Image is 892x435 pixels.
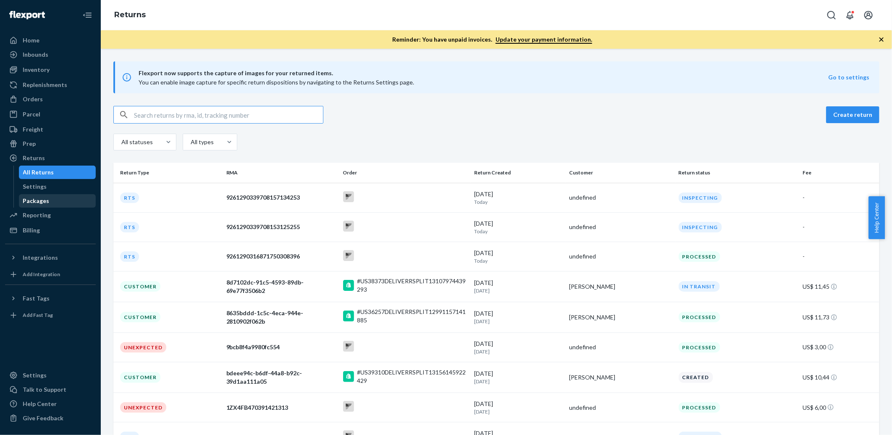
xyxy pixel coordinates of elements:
[474,219,562,235] div: [DATE]
[569,252,672,261] div: undefined
[108,3,152,27] ol: breadcrumbs
[799,302,879,332] td: US$ 11,73
[120,251,139,262] div: RTS
[134,106,323,123] input: Search returns by rma, id, tracking number
[23,197,50,205] div: Packages
[474,257,562,264] p: Today
[23,182,47,191] div: Settings
[121,138,152,146] div: All statuses
[23,168,54,177] div: All Returns
[5,292,96,305] button: Fast Tags
[474,287,562,294] p: [DATE]
[357,277,468,294] div: #US38373DELIVERRSPLIT13107974439293
[191,138,213,146] div: All types
[474,348,562,355] p: [DATE]
[23,311,53,319] div: Add Fast Tag
[679,192,722,203] div: Inspecting
[799,393,879,422] td: US$ 6,00
[474,318,562,325] p: [DATE]
[842,7,858,24] button: Open notifications
[474,400,562,415] div: [DATE]
[23,271,60,278] div: Add Integration
[679,281,720,292] div: In Transit
[5,383,96,396] a: Talk to Support
[23,385,66,394] div: Talk to Support
[23,66,50,74] div: Inventory
[223,163,340,183] th: RMA
[5,308,96,322] a: Add Fast Tag
[679,251,720,262] div: Processed
[566,163,675,183] th: Customer
[23,110,40,119] div: Parcel
[799,362,879,393] td: US$ 10,44
[5,123,96,136] a: Freight
[828,73,869,82] button: Go to settings
[569,373,672,382] div: [PERSON_NAME]
[799,332,879,362] td: US$ 3,00
[23,400,57,408] div: Help Center
[5,268,96,281] a: Add Integration
[5,48,96,61] a: Inbounds
[23,253,58,262] div: Integrations
[569,403,672,412] div: undefined
[226,223,336,231] div: 9261290339708153125255
[569,343,672,351] div: undefined
[23,154,45,162] div: Returns
[5,151,96,165] a: Returns
[120,222,139,232] div: RTS
[474,378,562,385] p: [DATE]
[23,414,63,422] div: Give Feedback
[226,343,336,351] div: 9bcb8f4a9980fc554
[23,50,48,59] div: Inbounds
[868,196,885,239] button: Help Center
[5,78,96,92] a: Replenishments
[357,368,468,385] div: #US39310DELIVERRSPLIT13156145922429
[340,163,471,183] th: Order
[569,223,672,231] div: undefined
[19,166,96,179] a: All Returns
[120,312,160,322] div: Customer
[803,223,873,231] div: -
[139,68,828,78] span: Flexport now supports the capture of images for your returned items.
[679,372,713,382] div: Created
[679,402,720,413] div: Processed
[19,194,96,208] a: Packages
[496,36,592,44] a: Update your payment information.
[471,163,566,183] th: Return Created
[5,63,96,76] a: Inventory
[120,281,160,292] div: Customer
[675,163,799,183] th: Return status
[474,190,562,206] div: [DATE]
[5,224,96,237] a: Billing
[23,36,39,45] div: Home
[5,208,96,222] a: Reporting
[226,193,336,202] div: 9261290339708157134253
[5,411,96,425] button: Give Feedback
[226,403,336,412] div: 1ZX4FB470391421313
[79,7,96,24] button: Close Navigation
[23,294,50,303] div: Fast Tags
[226,278,336,295] div: 8d7102dc-91c5-4593-89db-69e77f3506b2
[5,397,96,411] a: Help Center
[569,282,672,291] div: [PERSON_NAME]
[113,163,223,183] th: Return Type
[569,193,672,202] div: undefined
[474,340,562,355] div: [DATE]
[19,180,96,193] a: Settings
[226,309,336,326] div: 8635bddd-1c5c-4eca-944e-2810902f062b
[5,137,96,150] a: Prep
[803,252,873,261] div: -
[9,11,45,19] img: Flexport logo
[120,402,166,413] div: Unexpected
[679,342,720,353] div: Processed
[120,372,160,382] div: Customer
[5,34,96,47] a: Home
[5,92,96,106] a: Orders
[474,408,562,415] p: [DATE]
[114,10,146,19] a: Returns
[23,226,40,235] div: Billing
[679,222,722,232] div: Inspecting
[5,251,96,264] button: Integrations
[23,211,51,219] div: Reporting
